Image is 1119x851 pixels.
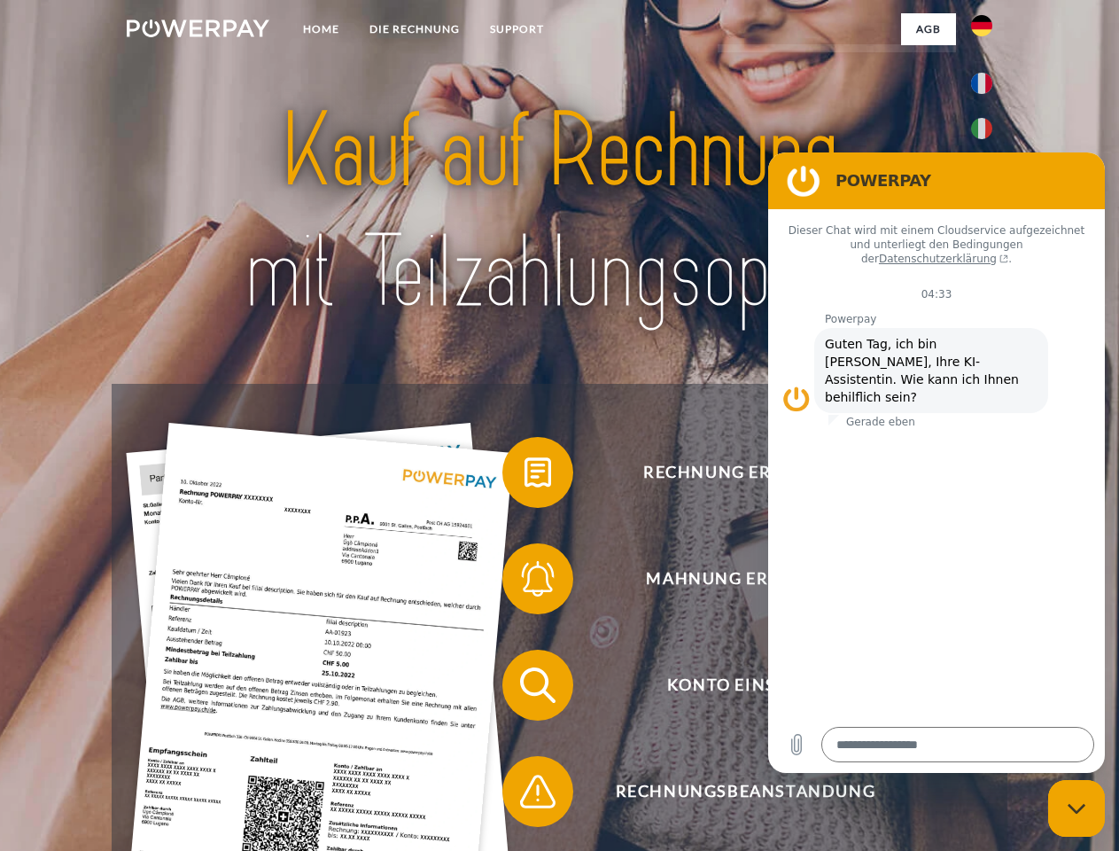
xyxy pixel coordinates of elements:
[1048,780,1105,837] iframe: Schaltfläche zum Öffnen des Messaging-Fensters; Konversation läuft
[528,437,962,508] span: Rechnung erhalten?
[502,650,963,721] button: Konto einsehen
[528,650,962,721] span: Konto einsehen
[901,13,956,45] a: agb
[971,15,992,36] img: de
[516,557,560,601] img: qb_bell.svg
[502,437,963,508] button: Rechnung erhalten?
[718,44,956,76] a: AGB (Kauf auf Rechnung)
[971,73,992,94] img: fr
[768,152,1105,773] iframe: Messaging-Fenster
[528,756,962,827] span: Rechnungsbeanstandung
[288,13,354,45] a: Home
[516,769,560,814] img: qb_warning.svg
[502,543,963,614] button: Mahnung erhalten?
[516,663,560,707] img: qb_search.svg
[475,13,559,45] a: SUPPORT
[528,543,962,614] span: Mahnung erhalten?
[971,118,992,139] img: it
[169,85,950,340] img: title-powerpay_de.svg
[502,756,963,827] button: Rechnungsbeanstandung
[354,13,475,45] a: DIE RECHNUNG
[127,20,269,37] img: logo-powerpay-white.svg
[516,450,560,495] img: qb_bill.svg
